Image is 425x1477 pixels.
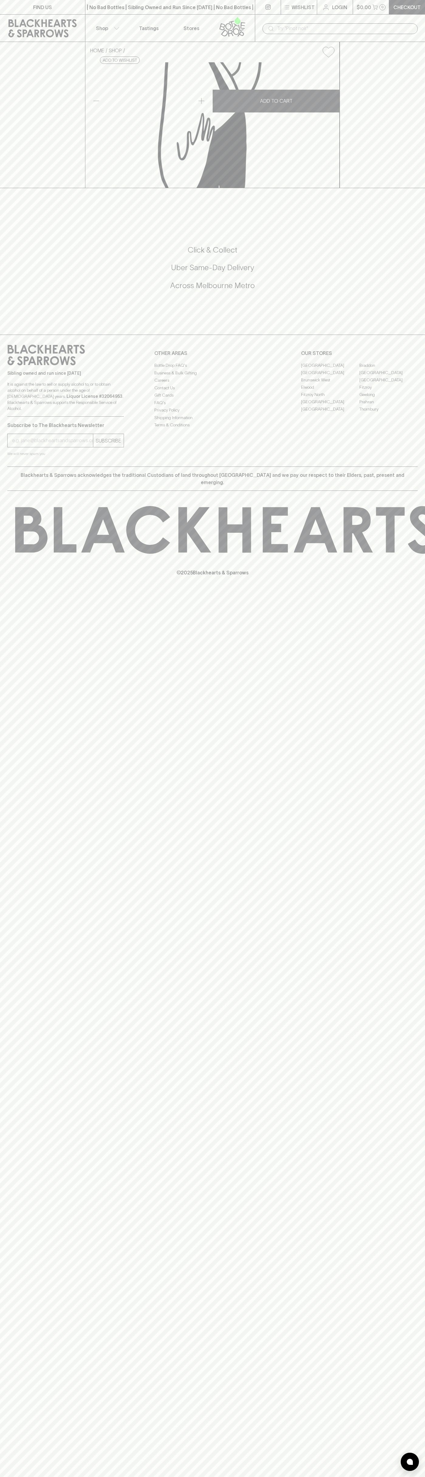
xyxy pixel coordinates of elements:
a: [GEOGRAPHIC_DATA] [301,398,359,405]
input: Try "Pinot noir" [277,24,413,33]
a: [GEOGRAPHIC_DATA] [359,376,418,384]
a: Shipping Information [154,414,271,421]
a: Brunswick West [301,376,359,384]
a: Contact Us [154,384,271,391]
p: OUR STORES [301,349,418,357]
p: Login [332,4,347,11]
p: Wishlist [292,4,315,11]
a: HOME [90,48,104,53]
p: Stores [183,25,199,32]
button: SUBSCRIBE [93,434,124,447]
button: Add to wishlist [320,44,337,60]
div: Call to action block [7,221,418,322]
p: Sibling owned and run since [DATE] [7,370,124,376]
button: Shop [85,15,128,42]
a: Fitzroy North [301,391,359,398]
a: FAQ's [154,399,271,406]
a: Elwood [301,384,359,391]
p: It is against the law to sell or supply alcohol to, or to obtain alcohol on behalf of a person un... [7,381,124,411]
h5: Across Melbourne Metro [7,281,418,291]
input: e.g. jane@blackheartsandsparrows.com.au [12,436,93,446]
a: [GEOGRAPHIC_DATA] [301,362,359,369]
a: Terms & Conditions [154,422,271,429]
strong: Liquor License #32064953 [67,394,122,399]
h5: Uber Same-Day Delivery [7,263,418,273]
a: SHOP [109,48,122,53]
a: [GEOGRAPHIC_DATA] [301,405,359,413]
p: Tastings [139,25,159,32]
a: Careers [154,377,271,384]
p: Shop [96,25,108,32]
a: Prahran [359,398,418,405]
button: Add to wishlist [100,57,140,64]
p: $0.00 [357,4,371,11]
p: Checkout [393,4,421,11]
p: OTHER AREAS [154,349,271,357]
p: ADD TO CART [260,97,293,105]
button: ADD TO CART [213,90,340,112]
a: Business & Bulk Gifting [154,369,271,377]
a: Bottle Drop FAQ's [154,362,271,369]
a: Tastings [128,15,170,42]
a: Fitzroy [359,384,418,391]
a: Privacy Policy [154,407,271,414]
a: [GEOGRAPHIC_DATA] [359,369,418,376]
a: [GEOGRAPHIC_DATA] [301,369,359,376]
p: SUBSCRIBE [96,437,121,444]
a: Geelong [359,391,418,398]
h5: Click & Collect [7,245,418,255]
p: Blackhearts & Sparrows acknowledges the traditional Custodians of land throughout [GEOGRAPHIC_DAT... [12,471,413,486]
a: Thornbury [359,405,418,413]
p: 0 [381,5,384,9]
p: We will never spam you [7,451,124,457]
a: Stores [170,15,213,42]
a: Gift Cards [154,392,271,399]
p: Subscribe to The Blackhearts Newsletter [7,422,124,429]
img: bubble-icon [407,1459,413,1465]
img: Proper Crisp Big Cut Paprika Smoked Paprika Chips 150g [85,62,339,188]
p: FIND US [33,4,52,11]
a: Braddon [359,362,418,369]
